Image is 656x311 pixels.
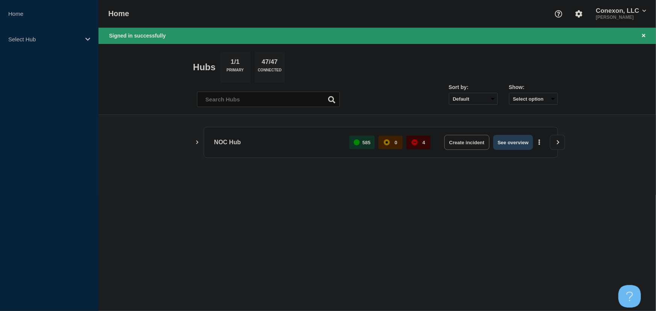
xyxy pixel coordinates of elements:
h1: Home [108,9,129,18]
button: Create incident [444,135,489,150]
button: More actions [535,136,544,149]
select: Sort by [449,93,498,105]
button: View [550,135,565,150]
div: Sort by: [449,84,498,90]
button: Select option [509,93,558,105]
button: See overview [493,135,533,150]
p: 585 [362,140,371,145]
button: Conexon, LLC [594,7,648,15]
button: Close banner [639,32,648,40]
div: Show: [509,84,558,90]
p: 47/47 [259,58,281,68]
div: affected [384,139,390,145]
iframe: Help Scout Beacon - Open [618,285,641,308]
p: [PERSON_NAME] [594,15,648,20]
p: Primary [227,68,244,76]
div: down [412,139,418,145]
p: 0 [395,140,397,145]
p: 4 [423,140,425,145]
p: NOC Hub [214,135,341,150]
span: Signed in successfully [109,33,166,39]
input: Search Hubs [197,92,340,107]
p: 1/1 [228,58,242,68]
button: Account settings [571,6,587,22]
p: Connected [258,68,282,76]
h2: Hubs [193,62,216,72]
p: Select Hub [8,36,80,42]
button: Support [551,6,567,22]
div: up [354,139,360,145]
button: Show Connected Hubs [195,140,199,145]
